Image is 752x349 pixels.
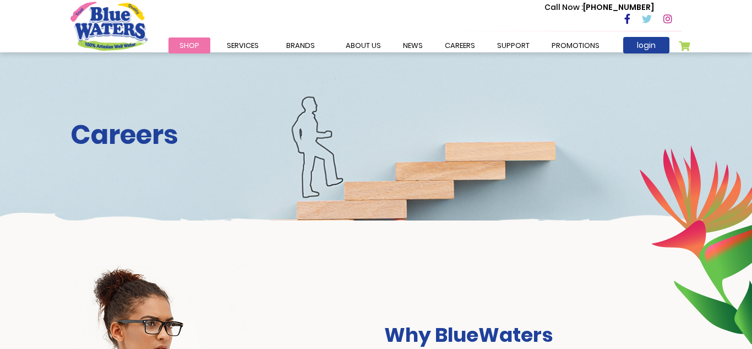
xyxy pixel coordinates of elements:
a: Promotions [541,37,611,53]
h3: Why BlueWaters [384,323,682,347]
a: store logo [70,2,148,50]
a: login [623,37,669,53]
span: Shop [179,40,199,51]
span: Call Now : [544,2,583,13]
span: Services [227,40,259,51]
a: support [486,37,541,53]
img: career-intro-leaves.png [639,145,752,345]
span: Brands [286,40,315,51]
a: about us [335,37,392,53]
a: News [392,37,434,53]
a: careers [434,37,486,53]
p: [PHONE_NUMBER] [544,2,654,13]
h2: Careers [70,119,682,151]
